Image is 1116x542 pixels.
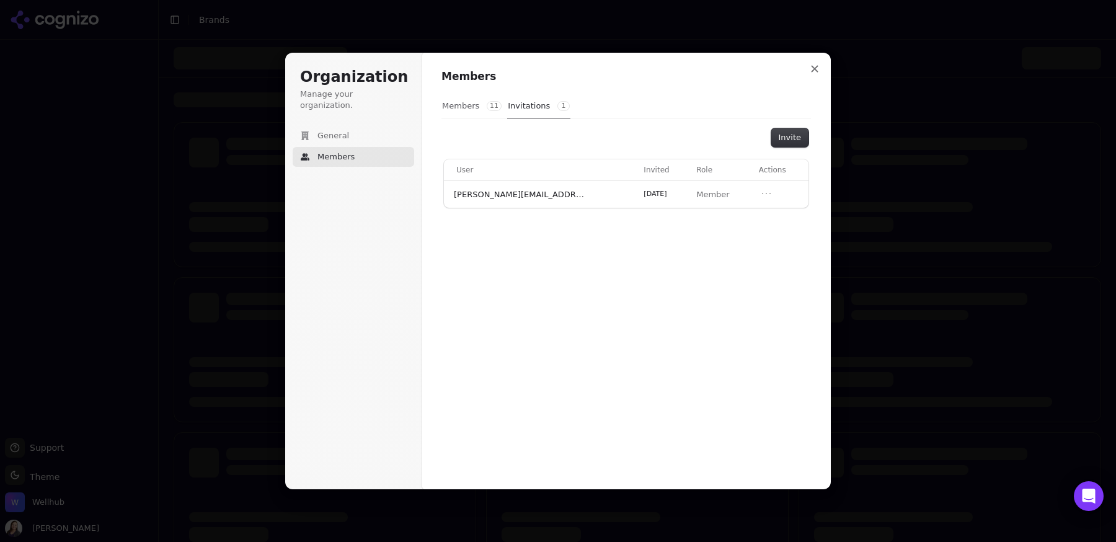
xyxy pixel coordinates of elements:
button: Members [293,147,414,167]
span: [PERSON_NAME][EMAIL_ADDRESS][PERSON_NAME][DOMAIN_NAME] [454,189,584,200]
span: 1 [557,101,570,111]
button: Close modal [804,58,826,80]
th: Role [691,159,754,180]
span: General [317,130,349,141]
button: Members [441,94,502,118]
span: [DATE] [644,190,666,198]
button: Open menu [759,186,774,201]
span: 11 [487,101,502,111]
h1: Members [441,69,811,84]
p: Manage your organization. [300,89,407,111]
div: Open Intercom Messenger [1074,481,1104,511]
button: Invitations [507,94,570,118]
th: Actions [754,159,808,180]
span: Members [317,151,355,162]
h1: Organization [300,68,407,87]
th: User [444,159,639,180]
th: Invited [639,159,691,180]
button: General [293,126,414,146]
p: Member [696,189,744,200]
button: Invite [771,128,808,147]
